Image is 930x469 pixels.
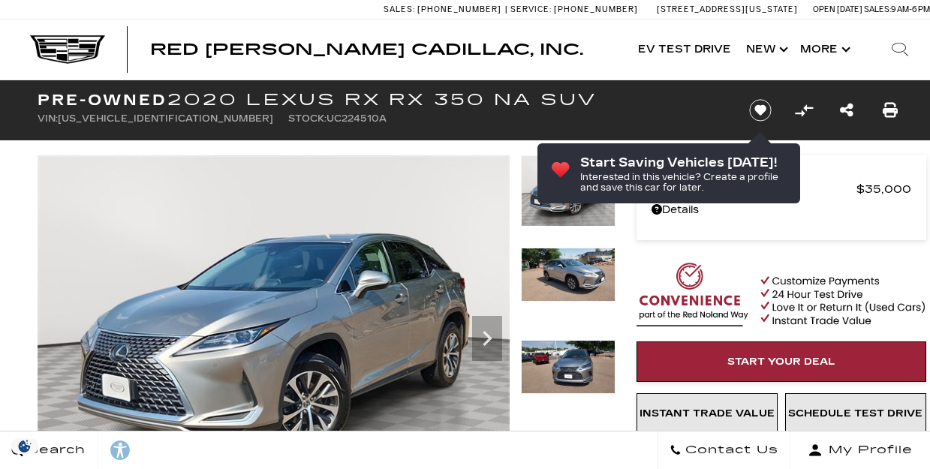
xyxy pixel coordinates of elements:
h1: 2020 Lexus RX RX 350 NA SUV [38,92,724,108]
img: Used 2020 Silver Lexus RX 350 image 1 [521,155,615,227]
a: EV Test Drive [631,20,739,80]
span: UC224510A [327,113,387,124]
img: Used 2020 Silver Lexus RX 350 image 3 [521,340,615,394]
span: Search [23,440,86,461]
button: Open user profile menu [790,431,930,469]
a: Start Your Deal [637,341,926,382]
span: 9 AM-6 PM [891,5,930,14]
img: Opt-Out Icon [8,438,42,454]
img: Cadillac Dark Logo with Cadillac White Text [30,35,105,64]
span: Sales: [384,5,415,14]
a: Print this Pre-Owned 2020 Lexus RX RX 350 NA SUV [883,100,898,121]
a: Contact Us [658,431,790,469]
button: More [793,20,855,80]
div: Next [472,316,502,361]
a: Share this Pre-Owned 2020 Lexus RX RX 350 NA SUV [840,100,853,121]
span: My Profile [823,440,913,461]
span: Service: [510,5,552,14]
strong: Pre-Owned [38,91,167,109]
span: Red [PERSON_NAME] Cadillac, Inc. [150,41,583,59]
a: Red [PERSON_NAME] Cadillac, Inc. [150,42,583,57]
section: Click to Open Cookie Consent Modal [8,438,42,454]
a: Service: [PHONE_NUMBER] [505,5,642,14]
span: $35,000 [856,179,911,200]
span: Schedule Test Drive [788,407,922,419]
span: VIN: [38,113,58,124]
span: Red [PERSON_NAME] [652,179,856,200]
a: Red [PERSON_NAME] $35,000 [652,179,911,200]
a: Schedule Test Drive [785,393,926,434]
span: Instant Trade Value [640,407,775,419]
span: [PHONE_NUMBER] [417,5,501,14]
a: Sales: [PHONE_NUMBER] [384,5,505,14]
span: Contact Us [682,440,778,461]
button: Compare vehicle [793,99,815,122]
img: Used 2020 Silver Lexus RX 350 image 2 [521,248,615,302]
a: [STREET_ADDRESS][US_STATE] [657,5,798,14]
span: Sales: [864,5,891,14]
span: [US_VEHICLE_IDENTIFICATION_NUMBER] [58,113,273,124]
span: [PHONE_NUMBER] [554,5,638,14]
a: New [739,20,793,80]
button: Save vehicle [744,98,777,122]
span: Stock: [288,113,327,124]
a: Instant Trade Value [637,393,778,434]
span: Open [DATE] [813,5,862,14]
span: Start Your Deal [727,356,835,368]
a: Details [652,200,911,221]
